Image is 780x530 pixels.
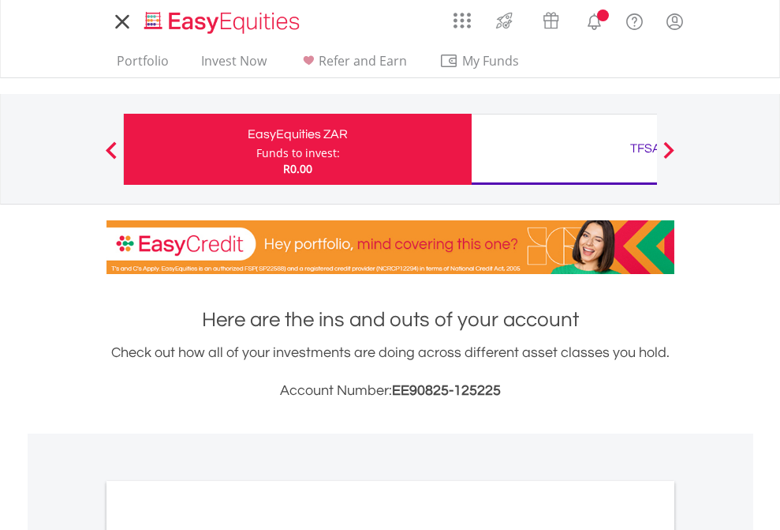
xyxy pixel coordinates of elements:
img: grid-menu-icon.svg [453,12,471,29]
img: thrive-v2.svg [491,8,517,33]
div: EasyEquities ZAR [133,123,462,145]
a: Vouchers [528,4,574,33]
img: EasyCredit Promotion Banner [106,220,674,274]
h3: Account Number: [106,380,674,402]
div: Check out how all of your investments are doing across different asset classes you hold. [106,342,674,402]
img: vouchers-v2.svg [538,8,564,33]
a: AppsGrid [443,4,481,29]
a: Notifications [574,4,614,36]
span: EE90825-125225 [392,383,501,398]
img: EasyEquities_Logo.png [141,9,306,36]
a: Home page [138,4,306,36]
span: Refer and Earn [319,52,407,70]
a: Portfolio [110,53,175,77]
a: FAQ's and Support [614,4,655,36]
a: Refer and Earn [293,53,413,77]
span: R0.00 [283,161,312,176]
a: My Profile [655,4,695,39]
span: My Funds [439,51,543,71]
div: Funds to invest: [256,145,340,161]
button: Next [653,149,685,165]
h1: Here are the ins and outs of your account [106,306,674,334]
button: Previous [95,149,127,165]
a: Invest Now [195,53,273,77]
